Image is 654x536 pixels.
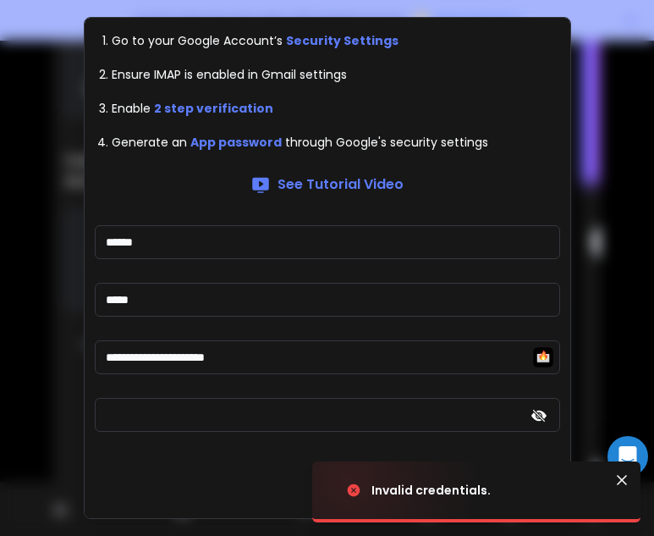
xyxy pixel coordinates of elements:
div: Open Intercom Messenger [607,436,648,477]
a: Security Settings [286,32,398,49]
li: Go to your Google Account’s [112,32,560,49]
li: Ensure IMAP is enabled in Gmail settings [112,66,560,83]
div: Invalid credentials. [371,482,491,499]
a: See Tutorial Video [250,174,404,195]
a: App password [190,134,282,151]
img: image [312,445,481,536]
li: Enable [112,100,560,117]
a: 2 step verification [154,100,273,117]
li: Generate an through Google's security settings [112,134,560,151]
